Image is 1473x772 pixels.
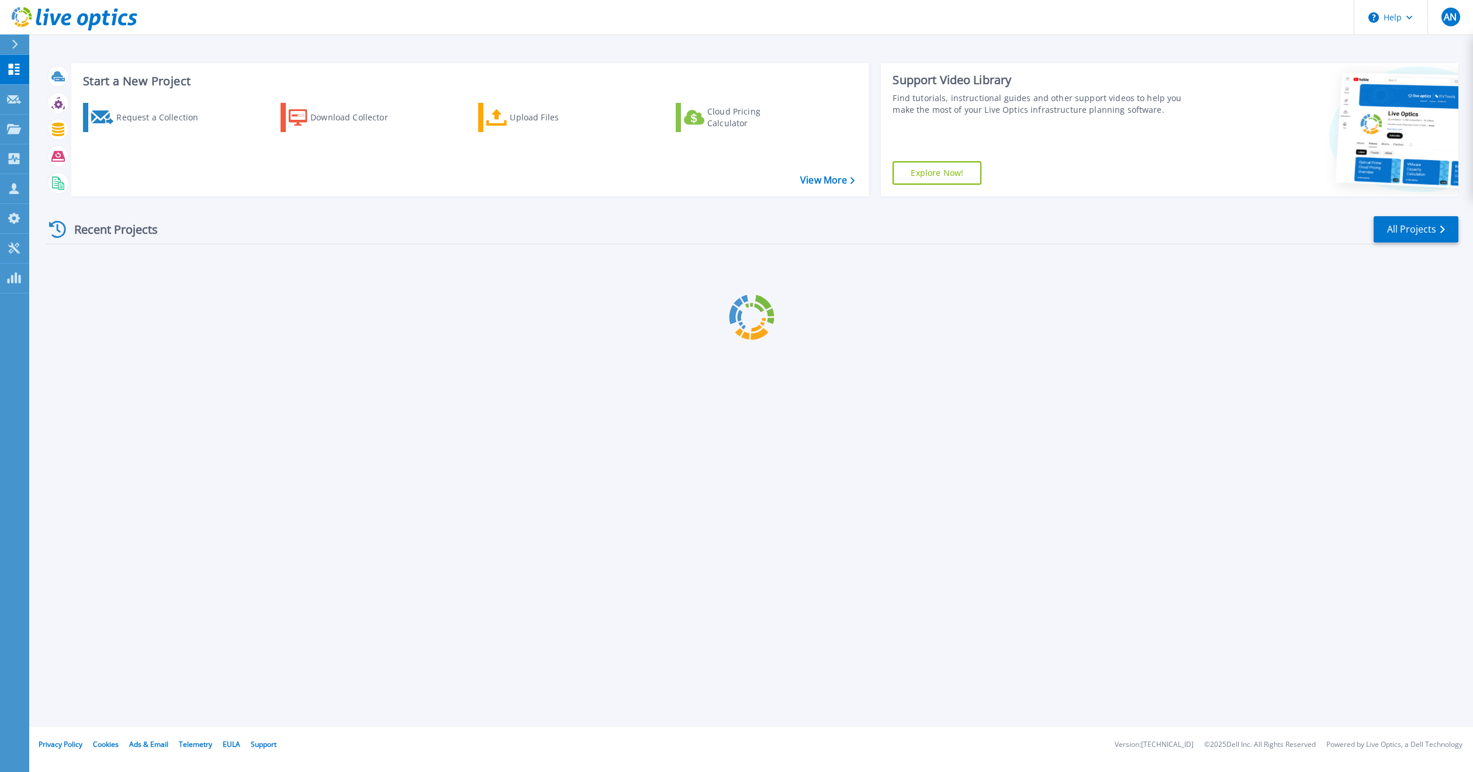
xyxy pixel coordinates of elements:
[1374,216,1458,243] a: All Projects
[893,72,1191,88] div: Support Video Library
[800,175,855,186] a: View More
[1115,741,1194,749] li: Version: [TECHNICAL_ID]
[510,106,603,129] div: Upload Files
[1326,741,1462,749] li: Powered by Live Optics, a Dell Technology
[83,75,855,88] h3: Start a New Project
[676,103,806,132] a: Cloud Pricing Calculator
[93,739,119,749] a: Cookies
[179,739,212,749] a: Telemetry
[893,92,1191,116] div: Find tutorials, instructional guides and other support videos to help you make the most of your L...
[45,215,174,244] div: Recent Projects
[1204,741,1316,749] li: © 2025 Dell Inc. All Rights Reserved
[129,739,168,749] a: Ads & Email
[281,103,411,132] a: Download Collector
[116,106,210,129] div: Request a Collection
[39,739,82,749] a: Privacy Policy
[893,161,981,185] a: Explore Now!
[478,103,608,132] a: Upload Files
[310,106,404,129] div: Download Collector
[1444,12,1457,22] span: AN
[223,739,240,749] a: EULA
[83,103,213,132] a: Request a Collection
[251,739,276,749] a: Support
[707,106,801,129] div: Cloud Pricing Calculator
